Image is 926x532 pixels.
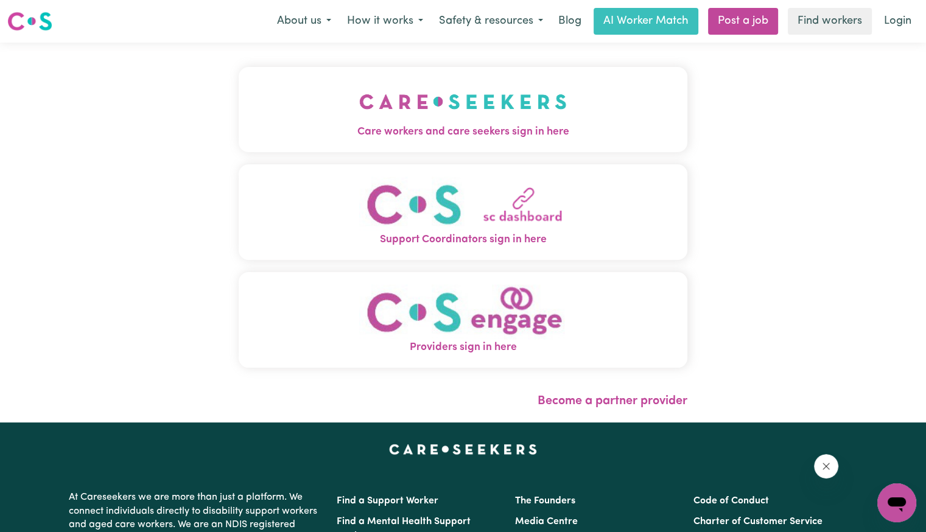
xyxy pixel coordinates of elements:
a: Login [877,8,919,35]
a: Careseekers logo [7,7,52,35]
button: Safety & resources [431,9,551,34]
a: Code of Conduct [693,496,769,506]
span: Care workers and care seekers sign in here [239,124,687,140]
a: Find a Support Worker [337,496,438,506]
a: Become a partner provider [538,395,687,407]
button: How it works [339,9,431,34]
span: Support Coordinators sign in here [239,232,687,248]
a: Charter of Customer Service [693,517,823,527]
img: Careseekers logo [7,10,52,32]
span: Providers sign in here [239,340,687,355]
button: Providers sign in here [239,272,687,368]
a: Media Centre [515,517,578,527]
a: AI Worker Match [594,8,698,35]
a: Find workers [788,8,872,35]
a: The Founders [515,496,575,506]
a: Post a job [708,8,778,35]
button: About us [269,9,339,34]
iframe: Close message [814,454,838,478]
button: Care workers and care seekers sign in here [239,67,687,152]
a: Blog [551,8,589,35]
span: Need any help? [7,9,74,18]
a: Careseekers home page [389,444,537,454]
iframe: Button to launch messaging window [877,483,916,522]
button: Support Coordinators sign in here [239,164,687,260]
